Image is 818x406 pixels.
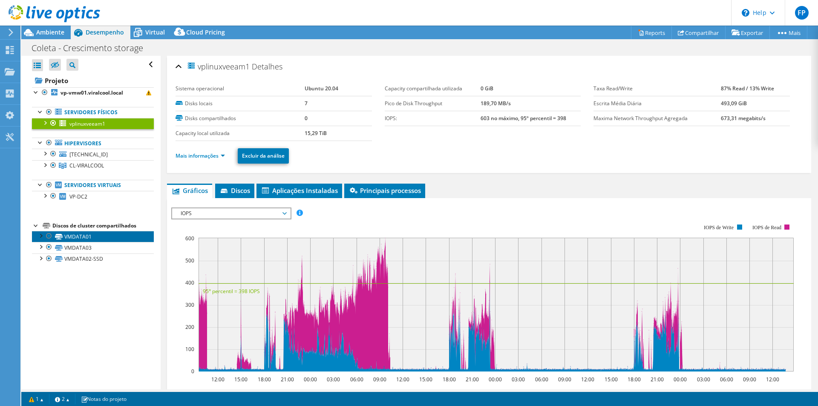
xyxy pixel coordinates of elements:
text: 06:00 [350,376,363,383]
span: Gráficos [171,186,208,195]
text: 09:00 [558,376,571,383]
text: 600 [185,235,194,242]
span: vplinuxveeam1 [69,120,105,127]
span: VP-DC2 [69,193,87,200]
text: 12:00 [581,376,594,383]
a: [TECHNICAL_ID] [32,149,154,160]
a: VMDATA01 [32,231,154,242]
b: 0 [305,115,308,122]
label: Escrita Média Diária [593,99,721,108]
a: Notas do projeto [75,394,132,404]
a: Exportar [725,26,770,39]
text: 12:00 [766,376,779,383]
span: vplinuxveeam1 [187,61,250,71]
label: Disks compartilhados [176,114,305,123]
label: Disks locais [176,99,305,108]
a: Mais informações [176,152,225,159]
label: Maxima Network Throughput Agregada [593,114,721,123]
label: Sistema operacional [176,84,305,93]
span: Cloud Pricing [186,28,225,36]
text: 21:00 [466,376,479,383]
text: 00:00 [674,376,687,383]
span: FP [795,6,809,20]
span: Principais processos [349,186,421,195]
a: VMDATA02-SSD [32,253,154,265]
span: Virtual [145,28,165,36]
text: 100 [185,346,194,353]
b: 15,29 TiB [305,130,327,137]
text: 18:00 [628,376,641,383]
text: 09:00 [373,376,386,383]
span: Discos [219,186,250,195]
b: 87% Read / 13% Write [721,85,774,92]
a: vp-vmw01.viralcool.local [32,87,154,98]
a: Excluir da análise [238,148,289,164]
text: 12:00 [396,376,409,383]
label: Capacity local utilizada [176,129,305,138]
text: 03:00 [697,376,710,383]
text: 300 [185,301,194,308]
text: 21:00 [281,376,294,383]
b: 673,31 megabits/s [721,115,766,122]
b: Ubuntu 20.04 [305,85,338,92]
text: 03:00 [327,376,340,383]
text: 03:00 [512,376,525,383]
text: IOPS de Write [704,225,734,230]
a: Mais [769,26,807,39]
text: 15:00 [234,376,248,383]
text: 18:00 [258,376,271,383]
b: 603 no máximo, 95º percentil = 398 [481,115,566,122]
text: 15:00 [419,376,432,383]
text: 21:00 [651,376,664,383]
text: 200 [185,323,194,331]
span: Detalhes [252,61,282,72]
a: Servidores físicos [32,107,154,118]
span: IOPS [176,208,286,219]
text: IOPS de Read [752,225,781,230]
a: VMDATA03 [32,242,154,253]
label: Capacity compartilhada utilizada [385,84,481,93]
span: Aplicações Instaladas [261,186,338,195]
text: 06:00 [535,376,548,383]
label: IOPS: [385,114,481,123]
text: 18:00 [443,376,456,383]
a: Hipervisores [32,138,154,149]
a: Servidores virtuais [32,180,154,191]
b: 0 GiB [481,85,493,92]
b: 7 [305,100,308,107]
a: vplinuxveeam1 [32,118,154,129]
text: 95° percentil = 398 IOPS [203,288,260,295]
a: 2 [49,394,75,404]
text: 00:00 [304,376,317,383]
label: Taxa Read/Write [593,84,721,93]
h1: Coleta - Crescimento storage [28,43,156,53]
text: 09:00 [743,376,756,383]
span: [TECHNICAL_ID] [69,151,108,158]
a: 1 [23,394,49,404]
a: CL-VIRALCOOL [32,160,154,171]
b: 493,09 GiB [721,100,747,107]
text: 400 [185,279,194,286]
b: 189,70 MB/s [481,100,511,107]
b: vp-vmw01.viralcool.local [60,89,123,96]
text: 00:00 [489,376,502,383]
text: 06:00 [720,376,733,383]
span: Ambiente [36,28,64,36]
a: VP-DC2 [32,191,154,202]
text: 15:00 [605,376,618,383]
label: Pico de Disk Throughput [385,99,481,108]
a: Compartilhar [671,26,726,39]
text: 0 [191,368,194,375]
a: Reports [631,26,672,39]
svg: \n [742,9,749,17]
span: CL-VIRALCOOL [69,162,104,169]
a: Projeto [32,74,154,87]
span: Desempenho [86,28,124,36]
text: 12:00 [211,376,225,383]
text: 500 [185,257,194,264]
div: Discos de cluster compartilhados [52,221,154,231]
